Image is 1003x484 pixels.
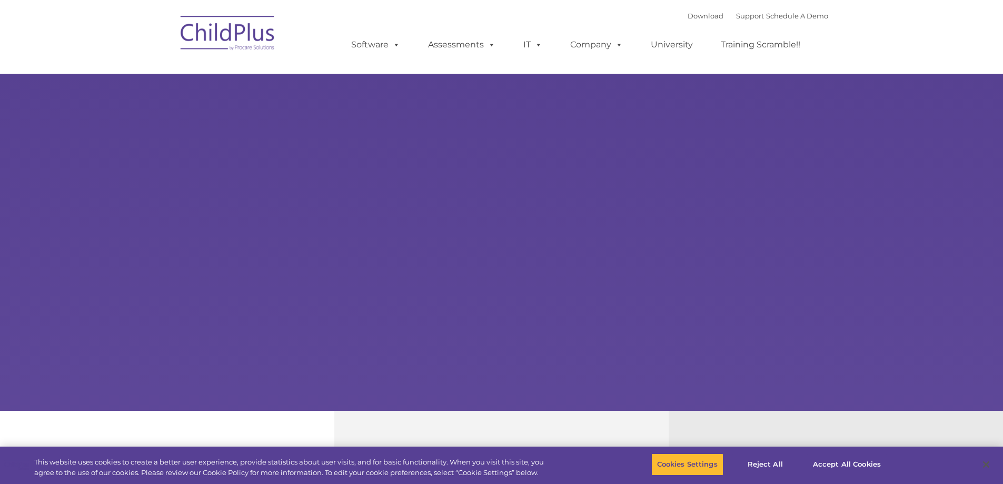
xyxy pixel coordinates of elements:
button: Close [975,453,998,476]
a: Download [688,12,723,20]
button: Reject All [732,453,798,476]
font: | [688,12,828,20]
a: Support [736,12,764,20]
button: Accept All Cookies [807,453,887,476]
a: Training Scramble!! [710,34,811,55]
div: This website uses cookies to create a better user experience, provide statistics about user visit... [34,457,552,478]
a: Company [560,34,633,55]
a: Schedule A Demo [766,12,828,20]
a: Software [341,34,411,55]
button: Cookies Settings [651,453,723,476]
a: IT [513,34,553,55]
a: Assessments [418,34,506,55]
img: ChildPlus by Procare Solutions [175,8,281,61]
a: University [640,34,703,55]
